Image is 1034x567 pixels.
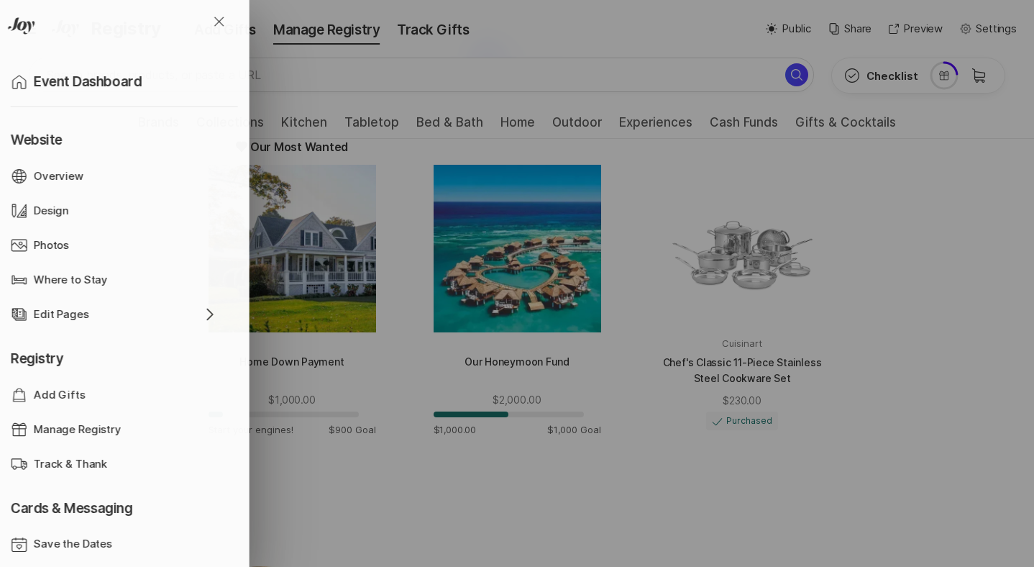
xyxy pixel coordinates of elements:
a: Manage Registry [11,412,224,447]
a: Save the Dates [11,527,224,562]
a: Where to Stay [11,263,224,297]
p: Add Gifts [34,387,86,404]
p: Photos [34,237,69,254]
p: Event Dashboard [34,72,142,92]
p: Design [34,203,69,219]
a: Photos [11,228,224,263]
p: Save the Dates [34,536,112,553]
p: Edit Pages [34,307,89,323]
p: Website [11,113,224,159]
p: Track & Thank [34,456,107,473]
a: Add Gifts [11,378,224,412]
a: Event Dashboard [11,63,238,101]
p: Manage Registry [34,422,122,438]
p: Overview [34,168,83,185]
a: Track & Thank [11,447,224,481]
a: Overview [11,159,224,194]
p: Where to Stay [34,272,108,289]
button: Close [193,4,245,39]
p: Registry [11,332,224,378]
p: Cards & Messaging [11,481,224,527]
a: Design [11,194,224,228]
